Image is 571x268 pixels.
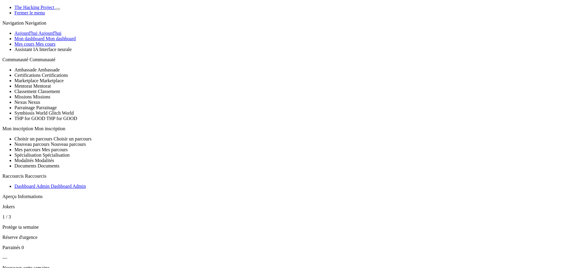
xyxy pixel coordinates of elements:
[14,110,74,116] span: Symbiosis World Glitch World
[43,152,70,158] span: Spécialisation
[49,110,74,116] span: Glitch World
[14,184,50,189] span: Dashboard Admin
[39,47,72,52] span: Interface neurale
[14,78,38,83] span: Marketplace
[55,8,60,10] button: Basculer de thème
[14,105,35,110] span: Parrainage
[14,152,41,158] span: Spécialisation
[14,147,68,152] span: Mes parcours Mes parcours
[2,214,569,220] p: 1 / 3
[51,184,86,189] span: Dashboard Admin
[2,235,569,240] p: Réserve d'urgence
[22,245,24,250] span: 0
[14,83,51,89] span: Mentorat Mentorat
[14,184,86,189] a: Dashboard Admin Dashboard Admin
[14,73,68,78] span: Certifications Certifications
[14,5,55,10] a: The Hacking Project
[14,78,64,83] span: Marketplace Marketplace
[25,173,46,179] span: Raccourcis
[40,78,64,83] span: Marketplace
[35,158,54,163] span: Modalités
[14,142,86,147] span: Nouveau parcours Nouveau parcours
[14,73,41,78] span: Certifications
[14,31,38,36] span: Aujourd'hui
[14,158,34,163] span: Modalités
[14,83,32,89] span: Mentorat
[14,116,77,121] span: THP for GOOD THP for GOOD
[2,224,569,230] p: Protège ta semaine
[14,100,40,105] span: Nexus Nexus
[28,100,40,105] span: Nexus
[14,158,54,163] span: Modalités Modalités
[38,67,60,72] span: Ambassade
[42,73,68,78] span: Certifications
[35,41,55,47] span: Mes cours
[14,100,27,105] span: Nexus
[14,116,45,121] span: THP for GOOD
[38,31,62,36] span: Aujourd'hui
[14,152,70,158] span: Spécialisation Spécialisation
[36,105,56,110] span: Parrainage
[14,105,57,110] span: Parrainage Parrainage
[33,94,50,99] span: Missions
[14,47,72,52] span: Assistant IA Interface neurale
[14,94,50,99] span: Missions Missions
[53,136,91,141] span: Choisir un parcours
[2,20,24,26] span: Navigation
[14,89,37,94] span: Classement
[38,163,60,168] span: Documents
[14,67,60,72] span: Ambassade Ambassade
[2,173,24,179] span: Raccourcis
[33,83,51,89] span: Mentorat
[14,31,61,36] a: Aujourd'hui Aujourd'hui
[14,136,52,141] span: Choisir un parcours
[29,57,55,62] span: Communauté
[14,110,47,116] span: Symbiosis World
[14,163,60,168] span: Documents Documents
[14,147,41,152] span: Mes parcours
[2,194,17,199] span: Aperçu
[2,126,33,131] span: Mon inscription
[2,204,15,209] span: Jokers
[2,255,569,260] p: —
[14,47,38,52] span: Assistant IA
[2,57,28,62] span: Communauté
[25,20,46,26] span: Navigation
[35,126,66,131] span: Mon inscription
[2,245,20,250] span: Parrainés
[18,194,43,199] span: Informations
[14,41,55,47] a: Mes cours Mes cours
[14,67,37,72] span: Ambassade
[42,147,68,152] span: Mes parcours
[46,36,76,41] span: Mon dashboard
[14,36,76,41] a: Mon dashboard Mon dashboard
[14,36,44,41] span: Mon dashboard
[14,163,36,168] span: Documents
[14,41,34,47] span: Mes cours
[14,5,54,10] span: The Hacking Project
[14,136,91,141] span: Choisir un parcours Choisir un parcours
[38,89,60,94] span: Classement
[51,142,86,147] span: Nouveau parcours
[14,89,60,94] span: Classement Classement
[14,142,50,147] span: Nouveau parcours
[14,94,32,99] span: Missions
[46,116,77,121] span: THP for GOOD
[14,10,45,15] a: Fermer le menu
